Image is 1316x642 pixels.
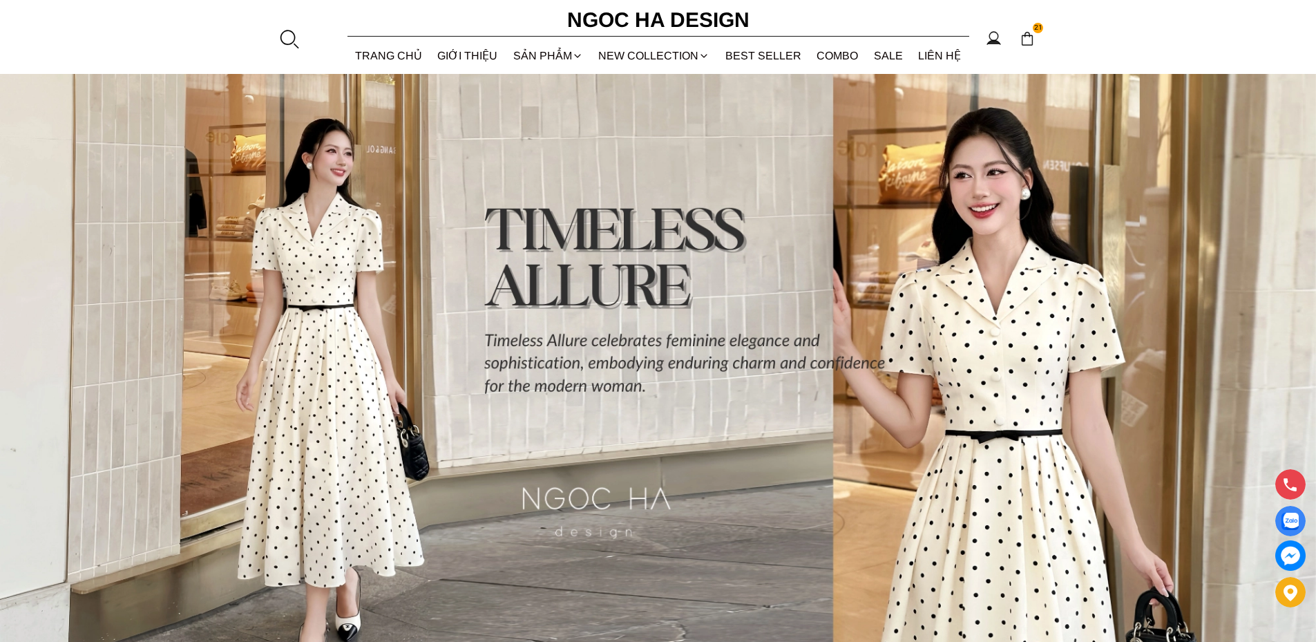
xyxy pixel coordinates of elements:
[555,3,762,37] a: Ngoc Ha Design
[430,37,506,74] a: GIỚI THIỆU
[1275,540,1306,571] a: messenger
[1033,23,1044,34] span: 21
[910,37,969,74] a: LIÊN HỆ
[866,37,911,74] a: SALE
[1020,31,1035,46] img: img-CART-ICON-ksit0nf1
[506,37,591,74] div: SẢN PHẨM
[809,37,866,74] a: Combo
[591,37,718,74] a: NEW COLLECTION
[718,37,810,74] a: BEST SELLER
[1275,506,1306,536] a: Display image
[347,37,430,74] a: TRANG CHỦ
[1281,513,1299,530] img: Display image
